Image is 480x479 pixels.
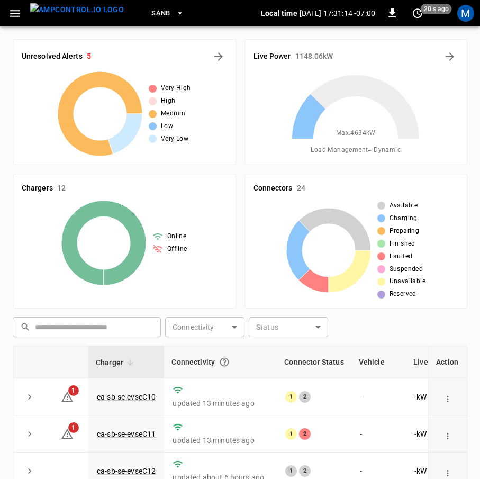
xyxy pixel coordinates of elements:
[277,346,351,378] th: Connector Status
[421,4,452,14] span: 20 s ago
[22,426,38,442] button: expand row
[96,356,137,369] span: Charger
[390,239,415,249] span: Finished
[440,392,455,402] div: action cell options
[351,378,406,415] td: -
[161,134,188,144] span: Very Low
[87,51,91,62] h6: 5
[97,430,156,438] a: ca-sb-se-evseC11
[390,226,420,237] span: Preparing
[440,466,455,476] div: action cell options
[409,5,426,22] button: set refresh interval
[390,264,423,275] span: Suspended
[414,392,427,402] p: - kW
[414,392,476,402] div: / 360 kW
[414,429,427,439] p: - kW
[390,251,413,262] span: Faulted
[215,353,234,372] button: Connection between the charger and our software.
[161,96,176,106] span: High
[161,109,185,119] span: Medium
[390,201,418,211] span: Available
[151,7,170,20] span: SanB
[97,467,156,475] a: ca-sb-se-evseC12
[311,145,401,156] span: Load Management = Dynamic
[390,289,416,300] span: Reserved
[285,391,297,403] div: 1
[299,428,311,440] div: 2
[171,353,269,372] div: Connectivity
[30,3,124,16] img: ampcontrol.io logo
[457,5,474,22] div: profile-icon
[390,276,425,287] span: Unavailable
[97,393,156,401] a: ca-sb-se-evseC10
[161,83,191,94] span: Very High
[299,391,311,403] div: 2
[300,8,375,19] p: [DATE] 17:31:14 -07:00
[295,51,333,62] h6: 1148.06 kW
[336,128,376,139] span: Max. 4634 kW
[22,51,83,62] h6: Unresolved Alerts
[351,415,406,453] td: -
[414,429,476,439] div: / 360 kW
[61,429,74,437] a: 1
[428,346,467,378] th: Action
[147,3,188,24] button: SanB
[68,385,79,396] span: 1
[161,121,173,132] span: Low
[22,183,53,194] h6: Chargers
[414,466,476,476] div: / 360 kW
[285,465,297,477] div: 1
[173,398,268,409] p: updated 13 minutes ago
[253,51,291,62] h6: Live Power
[61,392,74,400] a: 1
[210,48,227,65] button: All Alerts
[167,244,187,255] span: Offline
[441,48,458,65] button: Energy Overview
[414,466,427,476] p: - kW
[167,231,186,242] span: Online
[57,183,66,194] h6: 12
[351,346,406,378] th: Vehicle
[285,428,297,440] div: 1
[22,463,38,479] button: expand row
[261,8,297,19] p: Local time
[253,183,293,194] h6: Connectors
[173,435,268,446] p: updated 13 minutes ago
[68,422,79,433] span: 1
[299,465,311,477] div: 2
[22,389,38,405] button: expand row
[440,429,455,439] div: action cell options
[390,213,418,224] span: Charging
